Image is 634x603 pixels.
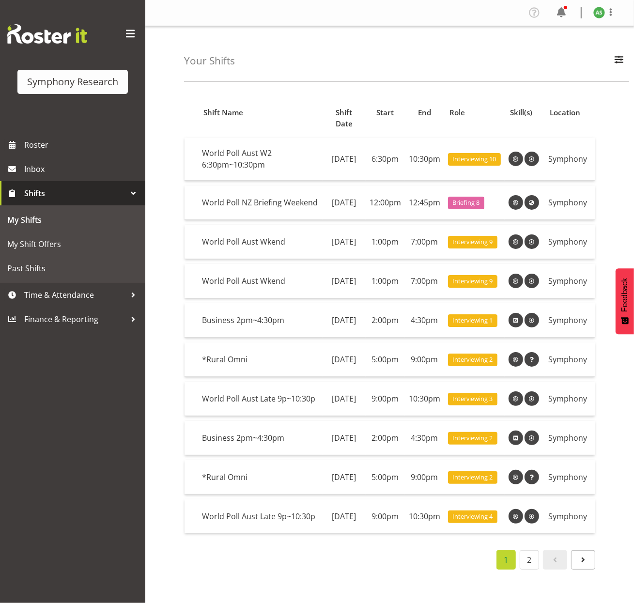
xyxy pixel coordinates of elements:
[24,162,140,176] span: Inbox
[510,107,532,118] span: Skill(s)
[366,264,405,298] td: 1:00pm
[452,198,479,207] span: Briefing 8
[405,186,444,220] td: 12:45pm
[184,55,235,66] h4: Your Shifts
[198,460,323,495] td: *Rural Omni
[544,303,595,338] td: Symphony
[550,107,580,118] span: Location
[544,186,595,220] td: Symphony
[7,261,138,276] span: Past Shifts
[609,50,629,72] button: Filter Employees
[198,421,323,455] td: Business 2pm~4:30pm
[366,303,405,338] td: 2:00pm
[544,264,595,298] td: Symphony
[24,138,140,152] span: Roster
[452,512,493,521] span: Interviewing 4
[198,382,323,416] td: World Poll Aust Late 9p~10:30p
[328,107,360,129] span: Shift Date
[452,355,493,364] span: Interviewing 2
[24,288,126,302] span: Time & Attendance
[366,460,405,495] td: 5:00pm
[323,138,365,181] td: [DATE]
[27,75,118,89] div: Symphony Research
[544,421,595,455] td: Symphony
[323,382,365,416] td: [DATE]
[452,473,493,482] span: Interviewing 2
[323,225,365,259] td: [DATE]
[405,303,444,338] td: 4:30pm
[452,394,493,403] span: Interviewing 3
[620,278,629,312] span: Feedback
[520,550,539,570] a: 2
[24,186,126,201] span: Shifts
[376,107,394,118] span: Start
[323,499,365,533] td: [DATE]
[198,303,323,338] td: Business 2pm~4:30pm
[366,138,405,181] td: 6:30pm
[405,138,444,181] td: 10:30pm
[449,107,465,118] span: Role
[452,277,493,286] span: Interviewing 9
[452,155,496,164] span: Interviewing 10
[405,264,444,298] td: 7:00pm
[366,421,405,455] td: 2:00pm
[323,421,365,455] td: [DATE]
[544,138,595,181] td: Symphony
[198,264,323,298] td: World Poll Aust Wkend
[405,225,444,259] td: 7:00pm
[544,499,595,533] td: Symphony
[366,186,405,220] td: 12:00pm
[544,460,595,495] td: Symphony
[405,382,444,416] td: 10:30pm
[418,107,431,118] span: End
[405,421,444,455] td: 4:30pm
[405,499,444,533] td: 10:30pm
[616,268,634,334] button: Feedback - Show survey
[405,342,444,377] td: 9:00pm
[593,7,605,18] img: ange-steiger11422.jpg
[7,237,138,251] span: My Shift Offers
[366,225,405,259] td: 1:00pm
[452,433,493,443] span: Interviewing 2
[544,382,595,416] td: Symphony
[323,460,365,495] td: [DATE]
[2,256,143,280] a: Past Shifts
[323,303,365,338] td: [DATE]
[2,232,143,256] a: My Shift Offers
[24,312,126,326] span: Finance & Reporting
[203,107,243,118] span: Shift Name
[198,138,323,181] td: World Poll Aust W2 6:30pm~10:30pm
[198,342,323,377] td: *Rural Omni
[7,24,87,44] img: Rosterit website logo
[544,342,595,377] td: Symphony
[323,264,365,298] td: [DATE]
[7,213,138,227] span: My Shifts
[198,186,323,220] td: World Poll NZ Briefing Weekend
[452,316,493,325] span: Interviewing 1
[366,499,405,533] td: 9:00pm
[2,208,143,232] a: My Shifts
[198,225,323,259] td: World Poll Aust Wkend
[366,382,405,416] td: 9:00pm
[366,342,405,377] td: 5:00pm
[405,460,444,495] td: 9:00pm
[452,237,493,247] span: Interviewing 9
[323,342,365,377] td: [DATE]
[544,225,595,259] td: Symphony
[198,499,323,533] td: World Poll Aust Late 9p~10:30p
[323,186,365,220] td: [DATE]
